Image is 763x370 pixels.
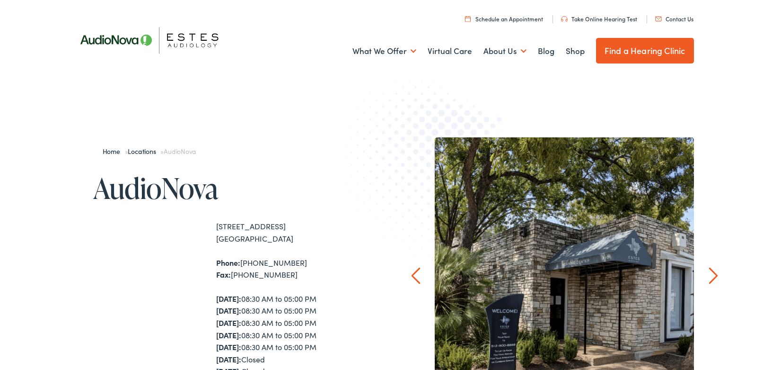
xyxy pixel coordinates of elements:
[216,220,382,244] div: [STREET_ADDRESS] [GEOGRAPHIC_DATA]
[216,257,382,281] div: [PHONE_NUMBER] [PHONE_NUMBER]
[538,34,554,69] a: Blog
[93,172,382,204] h1: AudioNova
[465,16,471,22] img: utility icon
[216,317,241,328] strong: [DATE]:
[655,17,662,21] img: utility icon
[216,293,241,304] strong: [DATE]:
[561,15,637,23] a: Take Online Hearing Test
[561,16,568,22] img: utility icon
[128,146,160,156] a: Locations
[411,267,420,284] a: Prev
[103,146,125,156] a: Home
[216,257,240,268] strong: Phone:
[483,34,526,69] a: About Us
[352,34,416,69] a: What We Offer
[655,15,693,23] a: Contact Us
[216,330,241,340] strong: [DATE]:
[428,34,472,69] a: Virtual Care
[216,269,231,280] strong: Fax:
[164,146,196,156] span: AudioNova
[566,34,585,69] a: Shop
[103,146,196,156] span: » »
[216,342,241,352] strong: [DATE]:
[596,38,694,63] a: Find a Hearing Clinic
[465,15,543,23] a: Schedule an Appointment
[216,354,241,364] strong: [DATE]:
[709,267,718,284] a: Next
[216,305,241,316] strong: [DATE]:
